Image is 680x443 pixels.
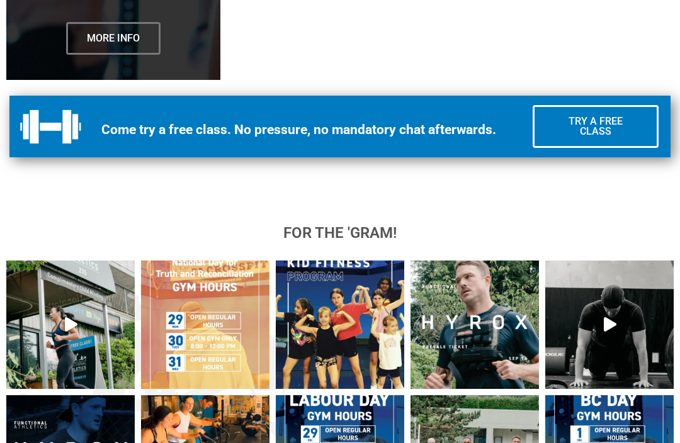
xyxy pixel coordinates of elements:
h5: for the 'gram! [6,226,674,241]
img: 🚣‍♂️ FA Row ! 🚣‍♀️ A high-energy, constantly changing circuit that combines the Concept2 Indoor R... [6,261,135,390]
span: Try a Free Class [553,117,638,137]
a: Play [545,261,674,390]
a: Play [6,261,135,390]
img: 🚨 Reminder Functional Fam! 🚨 Don’t miss out—presale ticket registration for HYROX Vancouver is OP... [411,261,539,390]
img: “Push hard, sweat it out, then recharge. Weekend’s for balance—train strong, rest stronger. 💪😌 Jo... [545,261,674,390]
svg: Play [604,318,616,332]
a: Try a Free Class [533,106,659,149]
span: More Info [87,34,140,44]
img: Please be advised of our gym hours for the upcoming week in commemoration of the National Day for... [141,261,269,390]
strong: Come try a free class. No pressure, no mandatory chat afterwards. [101,123,496,138]
a: More Info [66,23,161,55]
img: 𝗙𝘂𝗻𝗰𝘁𝗶𝗼𝗻𝗮𝗹 𝗔𝘁𝗵𝗹𝗲𝘁𝗶𝗰𝘀 𝗶𝘀 𝘁𝗵𝗿𝗶𝗹𝗹𝗲𝗱 𝘁𝗼 𝗹𝗮𝘂𝗻𝗰𝗵 𝗼𝘂𝗿 𝗞𝗶𝗱𝘀 𝗙𝗶𝘁𝗻𝗲𝘀𝘀 𝗣𝗿𝗼𝗴𝗿𝗮𝗺 𝘁𝗵𝗶𝘀 𝗙𝗮𝗹𝗹! 🎉 10 weeks of fun,... [276,261,404,390]
svg: Play [65,318,77,332]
